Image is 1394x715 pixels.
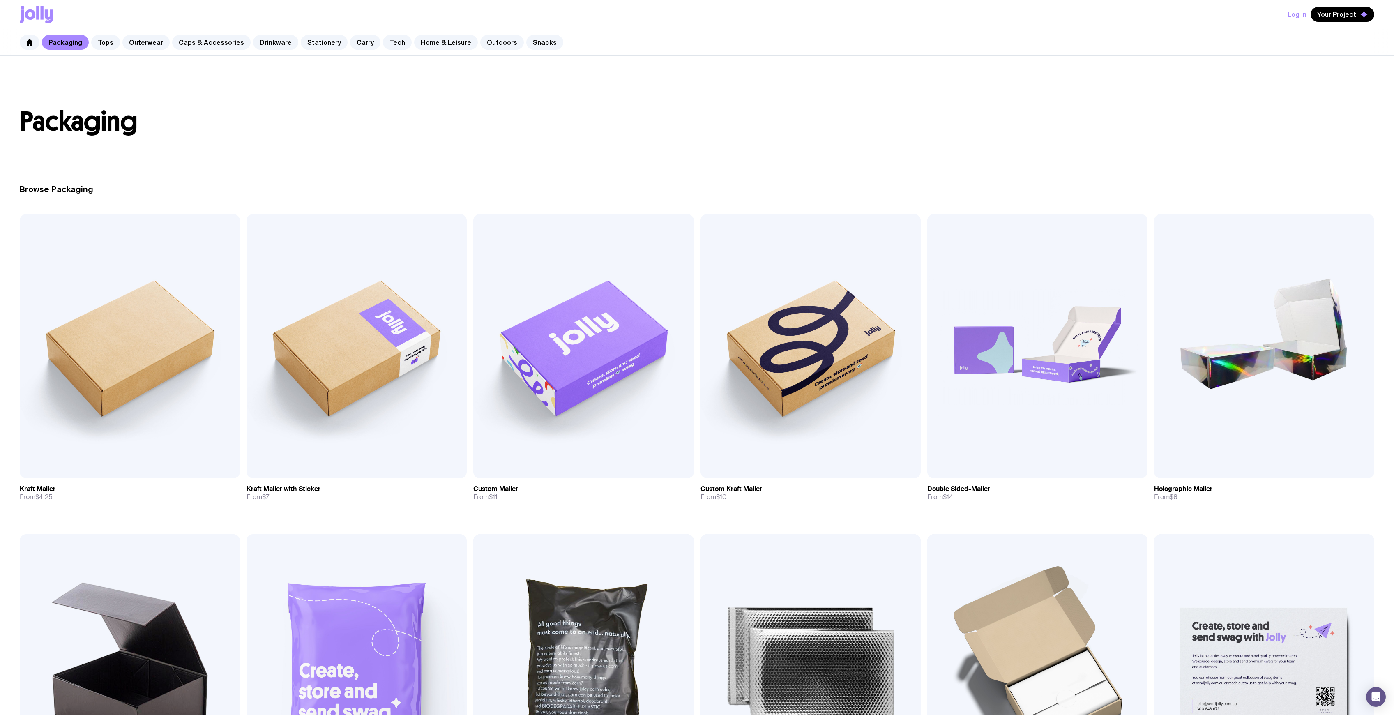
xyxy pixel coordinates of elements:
[20,485,55,493] h3: Kraft Mailer
[1154,493,1177,501] span: From
[301,35,348,50] a: Stationery
[927,493,953,501] span: From
[1154,478,1374,508] a: Holographic MailerFrom$8
[1288,7,1306,22] button: Log In
[247,493,269,501] span: From
[91,35,120,50] a: Tops
[1154,485,1212,493] h3: Holographic Mailer
[42,35,89,50] a: Packaging
[526,35,563,50] a: Snacks
[700,493,727,501] span: From
[943,493,953,501] span: $14
[247,478,467,508] a: Kraft Mailer with StickerFrom$7
[247,485,320,493] h3: Kraft Mailer with Sticker
[1317,10,1356,18] span: Your Project
[700,478,921,508] a: Custom Kraft MailerFrom$10
[700,485,762,493] h3: Custom Kraft Mailer
[1170,493,1177,501] span: $8
[927,478,1147,508] a: Double Sided-MailerFrom$14
[383,35,412,50] a: Tech
[20,493,53,501] span: From
[262,493,269,501] span: $7
[927,485,990,493] h3: Double Sided-Mailer
[20,478,240,508] a: Kraft MailerFrom$4.25
[489,493,498,501] span: $11
[20,108,1374,135] h1: Packaging
[1311,7,1374,22] button: Your Project
[253,35,298,50] a: Drinkware
[172,35,251,50] a: Caps & Accessories
[473,493,498,501] span: From
[716,493,727,501] span: $10
[1366,687,1386,707] div: Open Intercom Messenger
[350,35,380,50] a: Carry
[20,185,1374,194] h2: Browse Packaging
[414,35,478,50] a: Home & Leisure
[473,478,694,508] a: Custom MailerFrom$11
[480,35,524,50] a: Outdoors
[35,493,53,501] span: $4.25
[473,485,518,493] h3: Custom Mailer
[122,35,170,50] a: Outerwear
